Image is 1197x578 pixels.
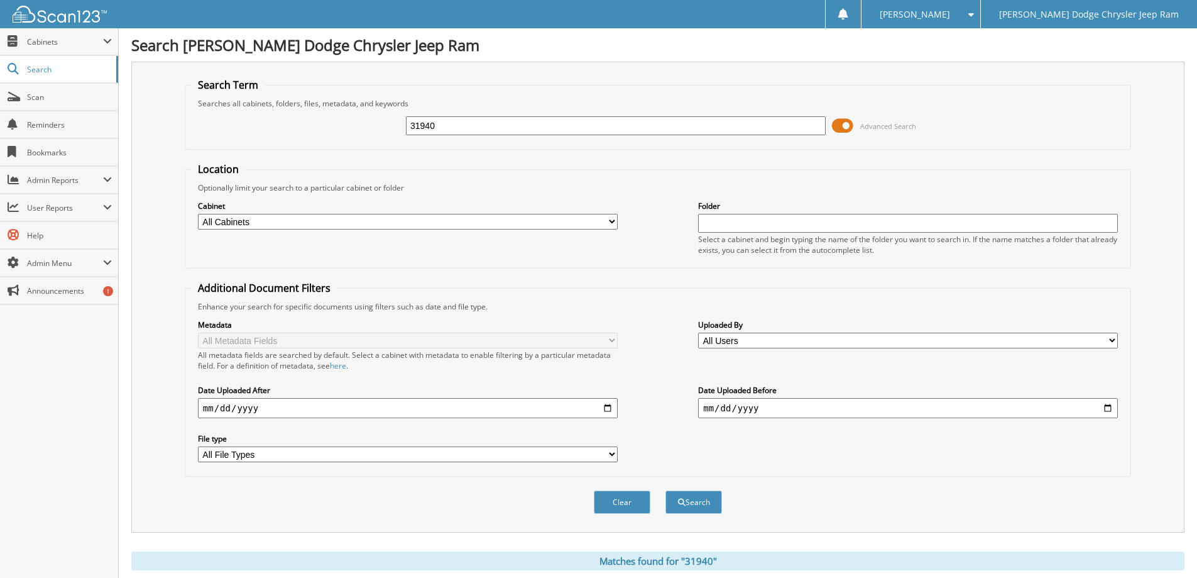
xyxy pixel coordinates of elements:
label: Date Uploaded Before [698,385,1118,396]
div: Matches found for "31940" [131,552,1184,570]
span: Advanced Search [860,121,916,131]
div: Searches all cabinets, folders, files, metadata, and keywords [192,98,1124,109]
span: Admin Menu [27,258,103,269]
img: scan123-logo-white.svg [13,6,107,23]
div: Enhance your search for specific documents using filters such as date and file type. [192,301,1124,312]
span: [PERSON_NAME] Dodge Chrysler Jeep Ram [999,11,1179,18]
legend: Location [192,162,245,176]
span: Admin Reports [27,175,103,186]
span: Announcements [27,286,112,296]
span: User Reports [27,203,103,213]
span: [PERSON_NAME] [880,11,950,18]
div: Optionally limit your search to a particular cabinet or folder [192,182,1124,193]
span: Reminders [27,119,112,130]
span: Help [27,230,112,241]
button: Clear [594,491,650,514]
label: Folder [698,201,1118,211]
div: Select a cabinet and begin typing the name of the folder you want to search in. If the name match... [698,234,1118,255]
span: Scan [27,92,112,103]
span: Cabinets [27,36,103,47]
button: Search [665,491,722,514]
legend: Additional Document Filters [192,281,337,295]
span: Bookmarks [27,147,112,158]
a: here [330,360,346,371]
legend: Search Term [192,78,265,92]
span: Search [27,64,110,75]
div: All metadata fields are searched by default. Select a cabinet with metadata to enable filtering b... [198,350,618,371]
h1: Search [PERSON_NAME] Dodge Chrysler Jeep Ram [131,35,1184,55]
input: end [698,398,1118,418]
label: Date Uploaded After [198,385,618,396]
label: Cabinet [198,201,618,211]
label: Metadata [198,320,618,330]
label: Uploaded By [698,320,1118,330]
input: start [198,398,618,418]
label: File type [198,433,618,444]
div: 1 [103,286,113,296]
